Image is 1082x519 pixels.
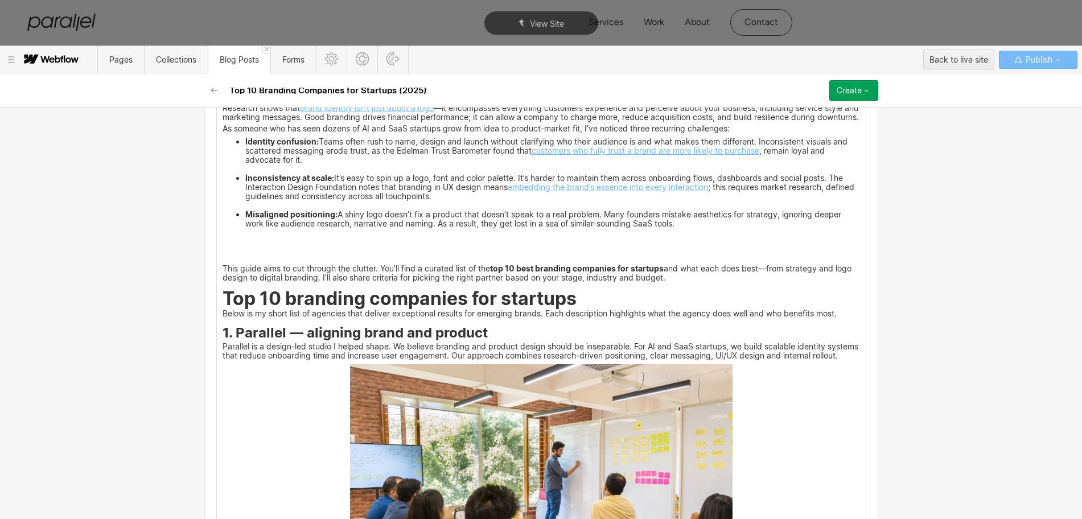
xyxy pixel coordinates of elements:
span: Blog Posts [220,55,259,64]
button: Create [829,80,878,101]
div: Back to live site [929,51,988,68]
p: ‍ [223,254,860,262]
a: Close 'Blog Posts' tab [262,46,270,53]
li: A shiny logo doesn’t fix a product that doesn’t speak to a real problem. Many founders mistake ae... [245,210,860,228]
p: As someone who has seen dozens of AI and SaaS startups grow from idea to product-market fit, I’ve... [223,126,860,133]
span: Forms [282,55,305,64]
strong: Top 10 branding companies for startups [223,287,577,310]
button: Publish [999,51,1077,69]
div: Create [837,86,862,95]
span: Publish [1023,51,1052,68]
strong: Identity confusion: [245,137,319,146]
strong: 1. Parallel — aligning brand and product [223,324,488,341]
a: brand identity isn’t just about a logo [300,103,434,113]
button: Back to live site [923,50,994,69]
li: It’s easy to spin up a logo, font and color palette. It’s harder to maintain them across onboardi... [245,174,860,210]
p: ‍ [223,234,860,250]
strong: top 10 best branding companies for startups [490,263,664,273]
strong: Inconsistency at scale: [245,173,334,183]
strong: Misaligned positioning: [245,209,338,219]
p: This guide aims to cut through the clutter. You’ll find a curated list of the and what each does ... [223,266,860,282]
span: View Site [530,19,564,28]
a: embedding the brand’s essence into every interaction [508,182,708,192]
li: Teams often rush to name, design and launch without clarifying who their audience is and what mak... [245,137,860,174]
h2: Top 10 Branding Companies for Startups (2025) [229,88,427,94]
p: Research shows that —it encompasses everything customers experience and perceive about your busin... [223,105,860,122]
span: Collections [156,55,196,64]
p: Parallel is a design-led studio I helped shape. We believe branding and product design should be ... [223,344,860,360]
a: customers who fully trust a brand are more likely to purchase [532,146,759,155]
p: Below is my short list of agencies that deliver exceptional results for emerging brands. Each des... [223,311,860,318]
span: Pages [109,55,133,64]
